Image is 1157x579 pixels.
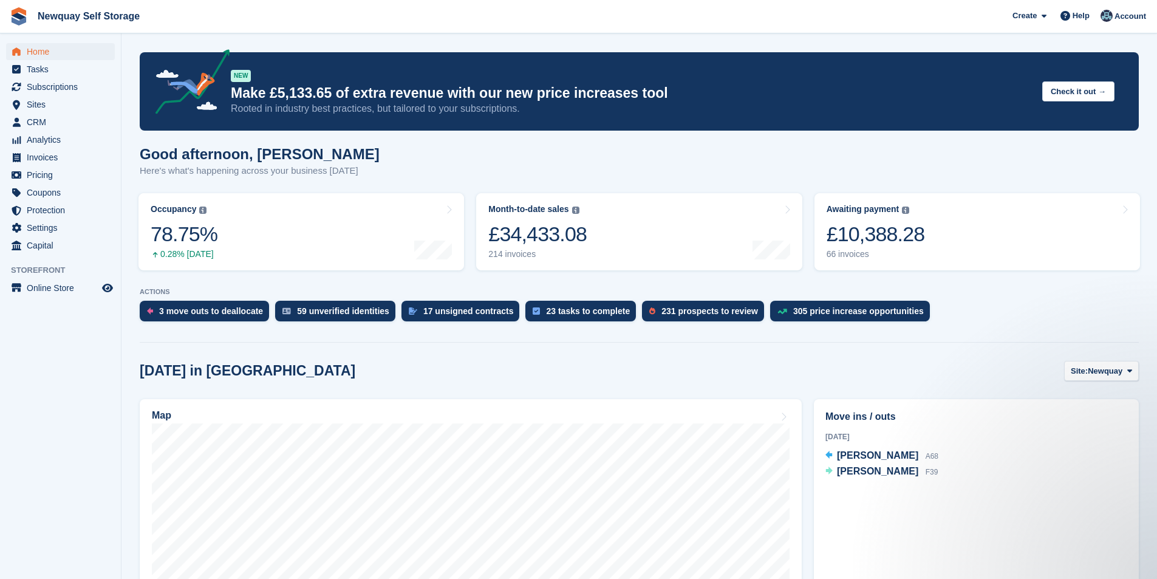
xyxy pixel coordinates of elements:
a: menu [6,131,115,148]
span: Subscriptions [27,78,100,95]
span: Settings [27,219,100,236]
a: 59 unverified identities [275,301,401,327]
h2: Move ins / outs [825,409,1127,424]
a: menu [6,184,115,201]
a: menu [6,96,115,113]
div: 214 invoices [488,249,587,259]
span: [PERSON_NAME] [837,450,918,461]
a: Newquay Self Storage [33,6,145,26]
a: 17 unsigned contracts [401,301,526,327]
span: Home [27,43,100,60]
div: Awaiting payment [827,204,899,214]
img: verify_identity-adf6edd0f0f0b5bbfe63781bf79b02c33cf7c696d77639b501bdc392416b5a36.svg [282,307,291,315]
span: Coupons [27,184,100,201]
div: 66 invoices [827,249,925,259]
span: CRM [27,114,100,131]
a: [PERSON_NAME] A68 [825,448,938,464]
div: Month-to-date sales [488,204,568,214]
a: Preview store [100,281,115,295]
span: Tasks [27,61,100,78]
a: menu [6,43,115,60]
img: contract_signature_icon-13c848040528278c33f63329250d36e43548de30e8caae1d1a13099fd9432cc5.svg [409,307,417,315]
div: 17 unsigned contracts [423,306,514,316]
img: icon-info-grey-7440780725fd019a000dd9b08b2336e03edf1995a4989e88bcd33f0948082b44.svg [199,207,206,214]
span: Analytics [27,131,100,148]
div: 78.75% [151,222,217,247]
a: 3 move outs to deallocate [140,301,275,327]
span: F39 [926,468,938,476]
img: price_increase_opportunities-93ffe204e8149a01c8c9dc8f82e8f89637d9d84a8eef4429ea346261dce0b2c0.svg [777,309,787,314]
a: 231 prospects to review [642,301,770,327]
p: Make £5,133.65 of extra revenue with our new price increases tool [231,84,1032,102]
a: menu [6,149,115,166]
div: Occupancy [151,204,196,214]
div: £10,388.28 [827,222,925,247]
button: Site: Newquay [1064,361,1139,381]
div: [DATE] [825,431,1127,442]
div: 59 unverified identities [297,306,389,316]
a: menu [6,202,115,219]
h2: [DATE] in [GEOGRAPHIC_DATA] [140,363,355,379]
span: Site: [1071,365,1088,377]
a: Month-to-date sales £34,433.08 214 invoices [476,193,802,270]
span: Newquay [1088,365,1122,377]
span: [PERSON_NAME] [837,466,918,476]
h2: Map [152,410,171,421]
a: [PERSON_NAME] F39 [825,464,938,480]
span: Invoices [27,149,100,166]
div: 305 price increase opportunities [793,306,924,316]
span: A68 [926,452,938,461]
a: menu [6,114,115,131]
img: icon-info-grey-7440780725fd019a000dd9b08b2336e03edf1995a4989e88bcd33f0948082b44.svg [902,207,909,214]
div: 231 prospects to review [661,306,758,316]
img: stora-icon-8386f47178a22dfd0bd8f6a31ec36ba5ce8667c1dd55bd0f319d3a0aa187defe.svg [10,7,28,26]
img: icon-info-grey-7440780725fd019a000dd9b08b2336e03edf1995a4989e88bcd33f0948082b44.svg [572,207,579,214]
span: Pricing [27,166,100,183]
div: 23 tasks to complete [546,306,630,316]
button: Check it out → [1042,81,1114,101]
span: Storefront [11,264,121,276]
div: NEW [231,70,251,82]
a: Awaiting payment £10,388.28 66 invoices [814,193,1140,270]
img: price-adjustments-announcement-icon-8257ccfd72463d97f412b2fc003d46551f7dbcb40ab6d574587a9cd5c0d94... [145,49,230,118]
a: 23 tasks to complete [525,301,642,327]
p: Rooted in industry best practices, but tailored to your subscriptions. [231,102,1032,115]
span: Online Store [27,279,100,296]
a: menu [6,279,115,296]
div: £34,433.08 [488,222,587,247]
a: menu [6,237,115,254]
h1: Good afternoon, [PERSON_NAME] [140,146,380,162]
span: Sites [27,96,100,113]
span: Capital [27,237,100,254]
a: menu [6,166,115,183]
a: Occupancy 78.75% 0.28% [DATE] [138,193,464,270]
a: menu [6,78,115,95]
img: move_outs_to_deallocate_icon-f764333ba52eb49d3ac5e1228854f67142a1ed5810a6f6cc68b1a99e826820c5.svg [147,307,153,315]
div: 0.28% [DATE] [151,249,217,259]
img: prospect-51fa495bee0391a8d652442698ab0144808aea92771e9ea1ae160a38d050c398.svg [649,307,655,315]
a: menu [6,61,115,78]
a: 305 price increase opportunities [770,301,936,327]
p: ACTIONS [140,288,1139,296]
a: menu [6,219,115,236]
span: Protection [27,202,100,219]
p: Here's what's happening across your business [DATE] [140,164,380,178]
span: Account [1114,10,1146,22]
span: Help [1073,10,1090,22]
img: Colette Pearce [1101,10,1113,22]
span: Create [1012,10,1037,22]
img: task-75834270c22a3079a89374b754ae025e5fb1db73e45f91037f5363f120a921f8.svg [533,307,540,315]
div: 3 move outs to deallocate [159,306,263,316]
